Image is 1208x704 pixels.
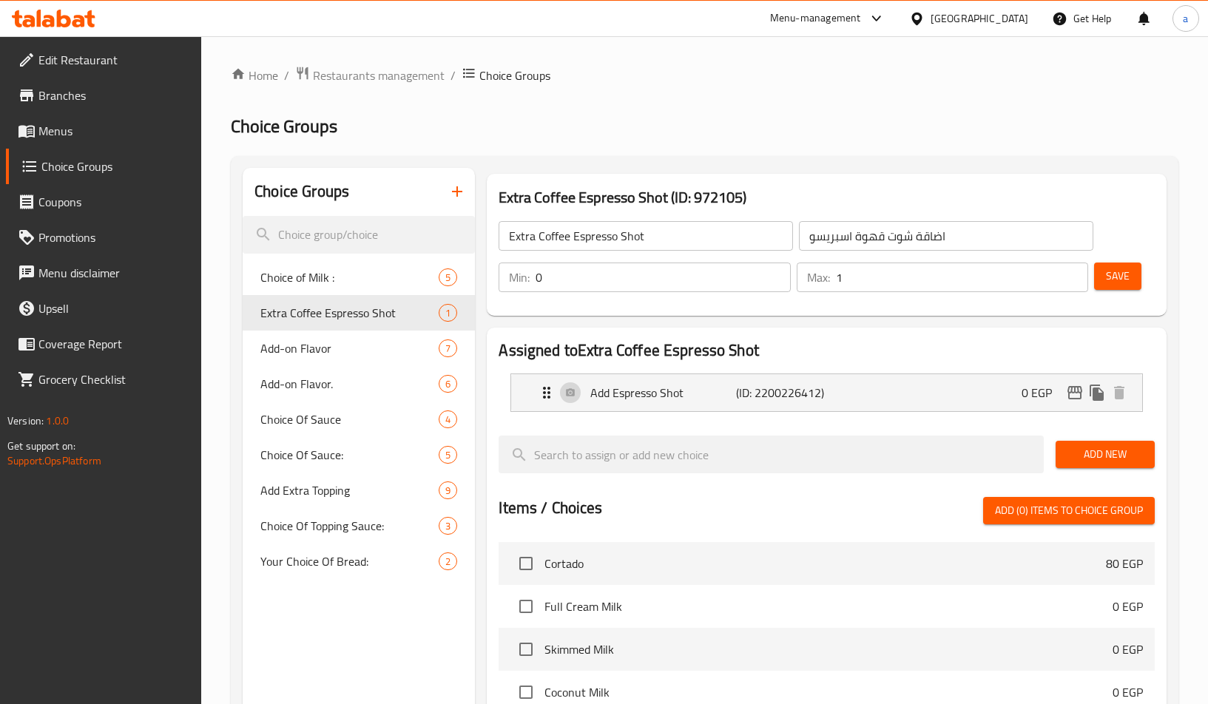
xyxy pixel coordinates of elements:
span: Menus [38,122,190,140]
li: / [451,67,456,84]
a: Branches [6,78,202,113]
span: Menu disclaimer [38,264,190,282]
span: 1.0.0 [46,411,69,430]
span: Coconut Milk [544,683,1113,701]
h3: Extra Coffee Espresso Shot (ID: 972105) [499,186,1155,209]
button: edit [1064,382,1086,404]
div: Choices [439,446,457,464]
input: search [243,216,475,254]
div: Choices [439,410,457,428]
span: Skimmed Milk [544,640,1113,658]
span: 6 [439,377,456,391]
span: Promotions [38,229,190,246]
a: Coupons [6,184,202,220]
span: Branches [38,87,190,104]
span: Choice Of Topping Sauce: [260,517,439,535]
div: Choices [439,481,457,499]
span: Restaurants management [313,67,445,84]
a: Choice Groups [6,149,202,184]
a: Coverage Report [6,326,202,362]
li: Expand [499,368,1155,418]
span: 9 [439,484,456,498]
div: Add Extra Topping9 [243,473,475,508]
span: 2 [439,555,456,569]
h2: Choice Groups [254,180,349,203]
input: search [499,436,1043,473]
span: Choice Of Sauce: [260,446,439,464]
span: Choice Of Sauce [260,410,439,428]
div: Choices [439,304,457,322]
span: Upsell [38,299,190,317]
span: Add-on Flavor [260,339,439,357]
span: Add Extra Topping [260,481,439,499]
span: Choice Groups [41,158,190,175]
span: Select choice [510,591,541,622]
span: Choice Groups [231,109,337,143]
div: Choices [439,552,457,570]
div: [GEOGRAPHIC_DATA] [931,10,1028,27]
p: 0 EGP [1022,384,1064,402]
p: 80 EGP [1106,555,1143,572]
span: Full Cream Milk [544,598,1113,615]
span: Get support on: [7,436,75,456]
span: Edit Restaurant [38,51,190,69]
span: 7 [439,342,456,356]
div: Choices [439,375,457,393]
a: Support.OpsPlatform [7,451,101,470]
nav: breadcrumb [231,66,1178,85]
div: Choices [439,339,457,357]
span: 1 [439,306,456,320]
span: a [1183,10,1188,27]
a: Edit Restaurant [6,42,202,78]
div: Choice Of Topping Sauce:3 [243,508,475,544]
span: Coverage Report [38,335,190,353]
span: Select choice [510,548,541,579]
div: Expand [511,374,1142,411]
p: (ID: 2200226412) [736,384,833,402]
li: / [284,67,289,84]
p: Add Espresso Shot [590,384,736,402]
a: Promotions [6,220,202,255]
div: Extra Coffee Espresso Shot1 [243,295,475,331]
span: Coupons [38,193,190,211]
span: Add (0) items to choice group [995,501,1143,520]
a: Menu disclaimer [6,255,202,291]
button: Save [1094,263,1141,290]
span: 4 [439,413,456,427]
span: Cortado [544,555,1106,572]
h2: Assigned to Extra Coffee Espresso Shot [499,339,1155,362]
a: Menus [6,113,202,149]
div: Choice Of Sauce:5 [243,437,475,473]
button: Add New [1056,441,1155,468]
a: Grocery Checklist [6,362,202,397]
span: Add-on Flavor. [260,375,439,393]
a: Upsell [6,291,202,326]
button: duplicate [1086,382,1108,404]
button: Add (0) items to choice group [983,497,1155,524]
span: Grocery Checklist [38,370,190,388]
div: Your Choice Of Bread:2 [243,544,475,579]
p: 0 EGP [1113,598,1143,615]
span: 5 [439,448,456,462]
button: delete [1108,382,1130,404]
span: 5 [439,271,456,285]
div: Choices [439,517,457,535]
p: Min: [509,268,530,286]
span: Select choice [510,634,541,665]
span: Save [1106,267,1130,285]
span: Your Choice Of Bread: [260,552,439,570]
a: Restaurants management [295,66,445,85]
div: Add-on Flavor7 [243,331,475,366]
span: 3 [439,519,456,533]
a: Home [231,67,278,84]
div: Add-on Flavor.6 [243,366,475,402]
span: Choice of Milk : [260,268,439,286]
div: Menu-management [770,10,861,27]
span: Version: [7,411,44,430]
span: Add New [1067,445,1143,464]
p: 0 EGP [1113,683,1143,701]
div: Choice Of Sauce4 [243,402,475,437]
span: Extra Coffee Espresso Shot [260,304,439,322]
p: 0 EGP [1113,640,1143,658]
p: Max: [807,268,830,286]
